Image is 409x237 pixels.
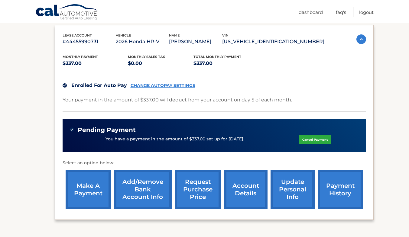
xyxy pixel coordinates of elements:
[71,82,127,88] span: Enrolled For Auto Pay
[299,135,331,144] a: Cancel Payment
[131,83,195,88] a: CHANGE AUTOPAY SETTINGS
[78,126,136,134] span: Pending Payment
[222,37,324,46] p: [US_VEHICLE_IDENTIFICATION_NUMBER]
[299,7,323,17] a: Dashboard
[63,37,116,46] p: #44455990731
[128,59,193,68] p: $0.00
[116,33,131,37] span: vehicle
[114,170,172,209] a: Add/Remove bank account info
[63,55,98,59] span: Monthly Payment
[359,7,374,17] a: Logout
[63,83,67,88] img: check.svg
[116,37,169,46] p: 2026 Honda HR-V
[105,136,244,143] p: You have a payment in the amount of $337.00 set up for [DATE].
[169,37,222,46] p: [PERSON_NAME]
[63,159,366,167] p: Select an option below:
[356,34,366,44] img: accordion-active.svg
[224,170,268,209] a: account details
[70,127,74,132] img: check-green.svg
[63,33,92,37] span: lease account
[193,59,259,68] p: $337.00
[175,170,221,209] a: request purchase price
[193,55,241,59] span: Total Monthly Payment
[63,96,292,104] p: Your payment in the amount of $337.00 will deduct from your account on day 5 of each month.
[35,4,99,21] a: Cal Automotive
[271,170,315,209] a: update personal info
[169,33,180,37] span: name
[128,55,165,59] span: Monthly sales Tax
[336,7,346,17] a: FAQ's
[222,33,229,37] span: vin
[63,59,128,68] p: $337.00
[318,170,363,209] a: payment history
[66,170,111,209] a: make a payment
